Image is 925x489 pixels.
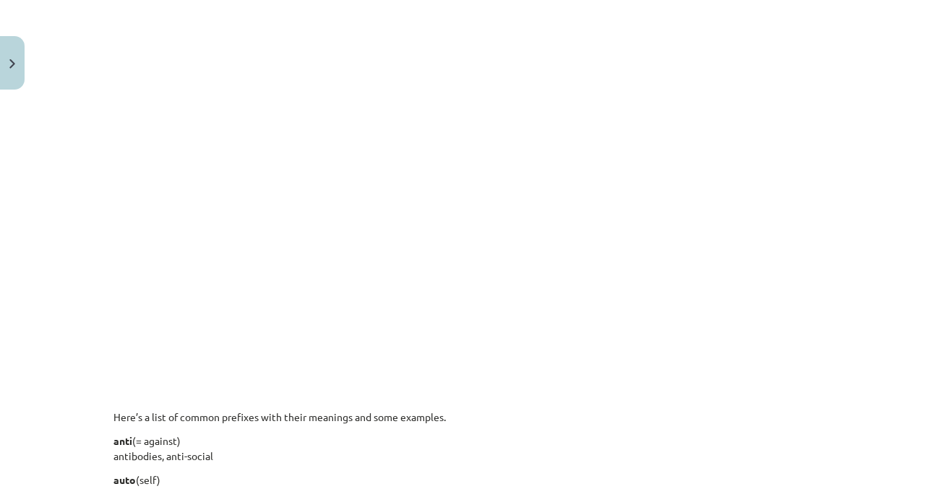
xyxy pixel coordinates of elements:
img: icon-close-lesson-0947bae3869378f0d4975bcd49f059093ad1ed9edebbc8119c70593378902aed.svg [9,59,15,69]
b: auto [113,473,136,486]
p: Here’s a list of common prefixes with their meanings and some examples. [113,410,812,425]
b: anti [113,434,132,447]
p: (= against) antibodies, anti-social [113,433,812,464]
